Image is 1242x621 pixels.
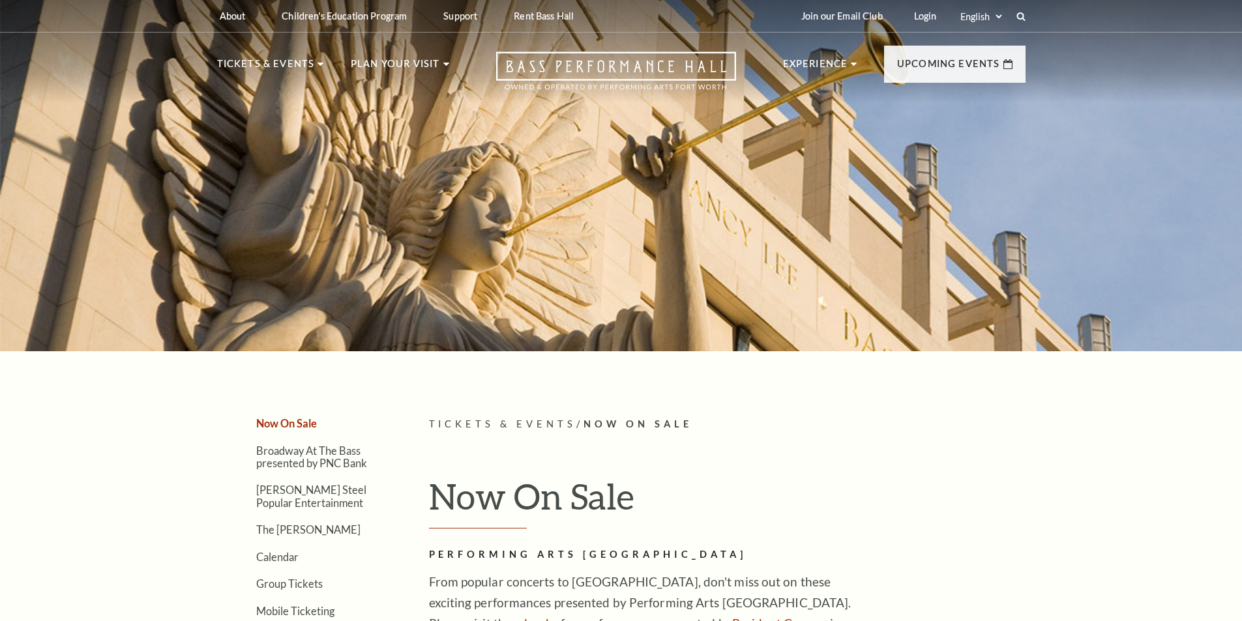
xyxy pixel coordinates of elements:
a: [PERSON_NAME] Steel Popular Entertainment [256,484,366,508]
p: Plan Your Visit [351,56,440,79]
p: Support [443,10,477,22]
p: About [220,10,246,22]
p: Children's Education Program [282,10,407,22]
a: The [PERSON_NAME] [256,523,361,536]
h1: Now On Sale [429,475,1026,528]
a: Now On Sale [256,417,317,429]
p: Experience [783,56,848,79]
p: / [429,416,1026,433]
span: Now On Sale [584,418,692,429]
select: Select: [958,10,1004,23]
a: Calendar [256,551,299,563]
a: Mobile Ticketing [256,605,334,617]
a: Group Tickets [256,577,323,590]
p: Upcoming Events [897,56,1000,79]
a: Broadway At The Bass presented by PNC Bank [256,444,367,469]
p: Tickets & Events [217,56,315,79]
p: Rent Bass Hall [514,10,574,22]
h2: Performing Arts [GEOGRAPHIC_DATA] [429,547,853,563]
span: Tickets & Events [429,418,577,429]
